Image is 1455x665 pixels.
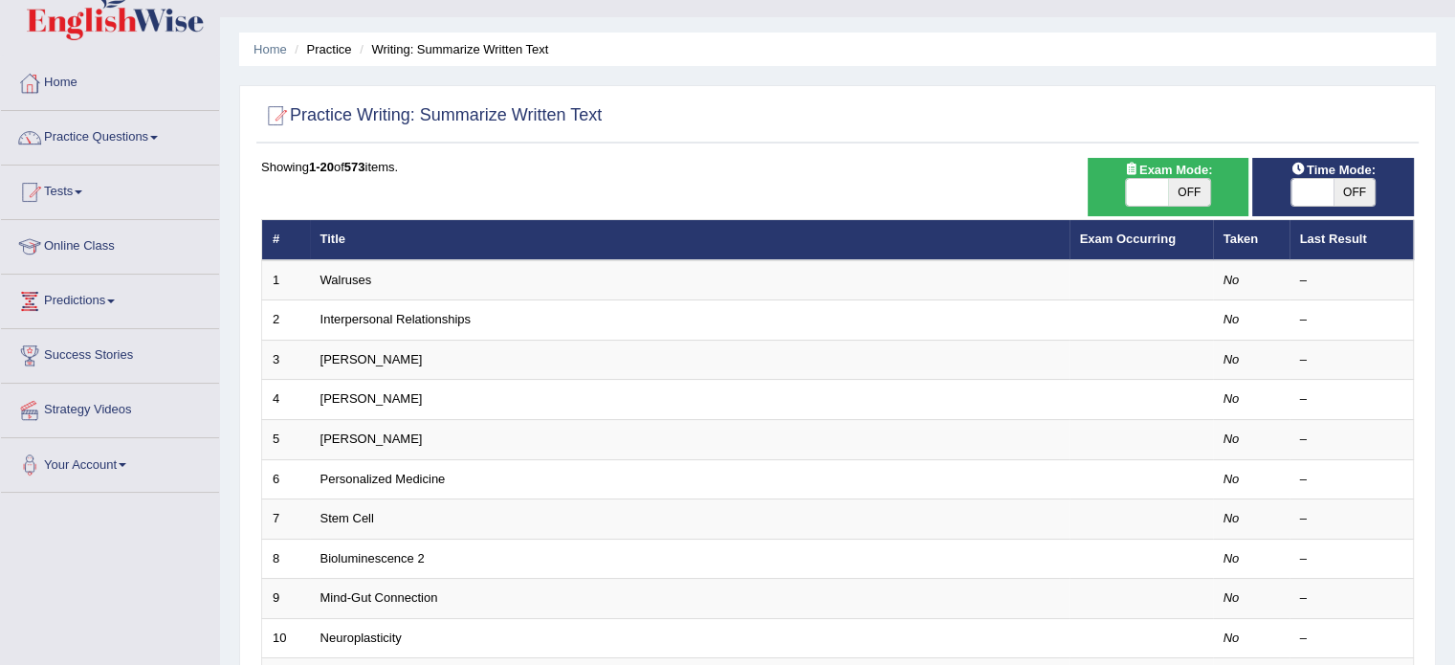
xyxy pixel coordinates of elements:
span: Time Mode: [1284,160,1383,180]
div: – [1300,630,1403,648]
th: # [262,220,310,260]
div: Showing of items. [261,158,1414,176]
a: Strategy Videos [1,384,219,432]
th: Title [310,220,1069,260]
td: 1 [262,260,310,300]
a: Bioluminescence 2 [320,551,425,565]
div: – [1300,471,1403,489]
a: Mind-Gut Connection [320,590,438,605]
div: – [1300,272,1403,290]
a: Exam Occurring [1080,232,1176,246]
em: No [1224,631,1240,645]
div: – [1300,589,1403,608]
div: Show exams occurring in exams [1088,158,1249,216]
a: Interpersonal Relationships [320,312,472,326]
td: 3 [262,340,310,380]
em: No [1224,391,1240,406]
em: No [1224,352,1240,366]
td: 9 [262,579,310,619]
a: Success Stories [1,329,219,377]
b: 1-20 [309,160,334,174]
td: 6 [262,459,310,499]
td: 4 [262,380,310,420]
span: OFF [1334,179,1376,206]
th: Taken [1213,220,1290,260]
td: 7 [262,499,310,540]
a: Home [254,42,287,56]
div: – [1300,311,1403,329]
div: – [1300,351,1403,369]
a: Your Account [1,438,219,486]
a: Stem Cell [320,511,374,525]
div: – [1300,550,1403,568]
em: No [1224,472,1240,486]
a: [PERSON_NAME] [320,352,423,366]
a: Personalized Medicine [320,472,446,486]
a: Practice Questions [1,111,219,159]
em: No [1224,551,1240,565]
th: Last Result [1290,220,1414,260]
em: No [1224,511,1240,525]
h2: Practice Writing: Summarize Written Text [261,101,602,130]
em: No [1224,312,1240,326]
a: Tests [1,166,219,213]
a: Neuroplasticity [320,631,402,645]
b: 573 [344,160,365,174]
a: Home [1,56,219,104]
a: Online Class [1,220,219,268]
td: 2 [262,300,310,341]
td: 8 [262,539,310,579]
td: 5 [262,420,310,460]
em: No [1224,432,1240,446]
em: No [1224,273,1240,287]
li: Writing: Summarize Written Text [355,40,548,58]
a: Walruses [320,273,372,287]
a: [PERSON_NAME] [320,391,423,406]
a: [PERSON_NAME] [320,432,423,446]
span: OFF [1168,179,1210,206]
td: 10 [262,618,310,658]
div: – [1300,390,1403,409]
li: Practice [290,40,351,58]
span: Exam Mode: [1116,160,1220,180]
em: No [1224,590,1240,605]
div: – [1300,431,1403,449]
div: – [1300,510,1403,528]
a: Predictions [1,275,219,322]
